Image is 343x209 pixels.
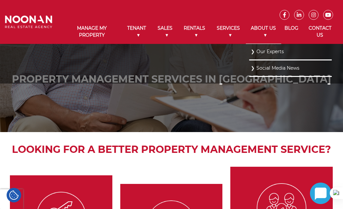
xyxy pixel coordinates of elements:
[152,20,178,44] a: Sales
[211,20,246,44] a: Services
[246,20,282,44] a: About Us
[281,20,302,37] a: Blog
[7,142,336,157] h2: Looking for a better property management service?
[178,20,211,44] a: Rentals
[122,20,152,44] a: Tenant
[251,64,330,73] a: Social Media News
[251,47,330,56] a: Our Experts
[62,20,122,44] a: Manage My Property
[302,20,338,44] a: Contact Us
[5,16,52,29] img: Noonan Real Estate Agency
[7,188,21,202] div: Cookie Settings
